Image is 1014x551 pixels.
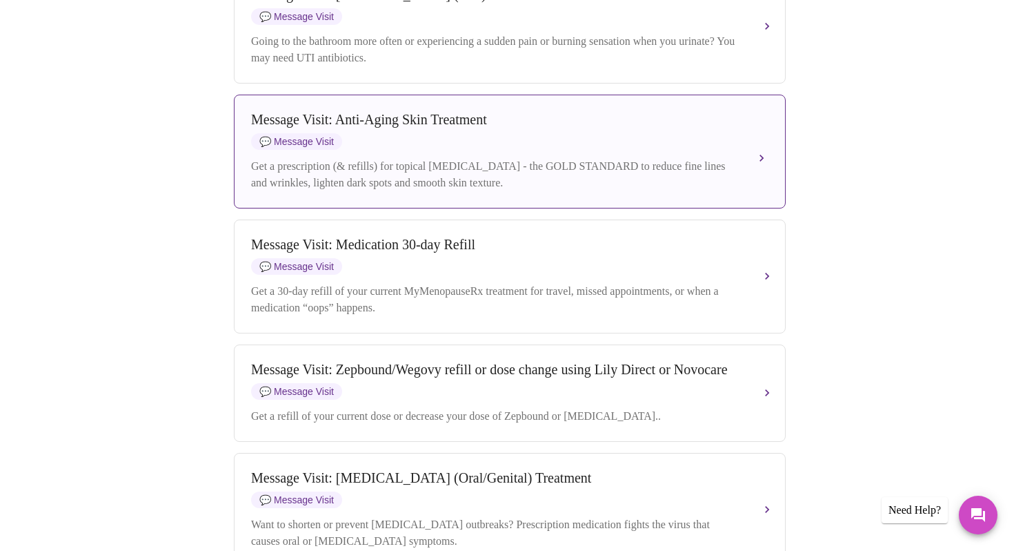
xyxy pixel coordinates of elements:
span: Message Visit [251,492,342,508]
div: Get a prescription (& refills) for topical [MEDICAL_DATA] - the GOLD STANDARD to reduce fine line... [251,158,741,191]
div: Message Visit: Anti-Aging Skin Treatment [251,112,741,128]
span: Message Visit [251,383,342,400]
button: Message Visit: Anti-Aging Skin TreatmentmessageMessage VisitGet a prescription (& refills) for to... [234,95,786,209]
span: Message Visit [251,258,342,275]
span: message [259,386,271,397]
span: message [259,136,271,147]
button: Message Visit: Medication 30-day RefillmessageMessage VisitGet a 30-day refill of your current My... [234,220,786,333]
div: Get a 30-day refill of your current MyMenopauseRx treatment for travel, missed appointments, or w... [251,283,741,316]
button: Messages [959,496,997,534]
button: Message Visit: Zepbound/Wegovy refill or dose change using Lily Direct or NovocaremessageMessage ... [234,345,786,442]
span: message [259,494,271,505]
span: Message Visit [251,133,342,150]
div: Message Visit: [MEDICAL_DATA] (Oral/Genital) Treatment [251,470,741,486]
span: Message Visit [251,8,342,25]
div: Going to the bathroom more often or experiencing a sudden pain or burning sensation when you urin... [251,33,741,66]
span: message [259,11,271,22]
span: message [259,261,271,272]
div: Want to shorten or prevent [MEDICAL_DATA] outbreaks? Prescription medication fights the virus tha... [251,516,741,550]
div: Message Visit: Medication 30-day Refill [251,237,741,253]
div: Need Help? [882,497,948,523]
div: Get a refill of your current dose or decrease your dose of Zepbound or [MEDICAL_DATA].. [251,408,741,425]
div: Message Visit: Zepbound/Wegovy refill or dose change using Lily Direct or Novocare [251,362,741,378]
